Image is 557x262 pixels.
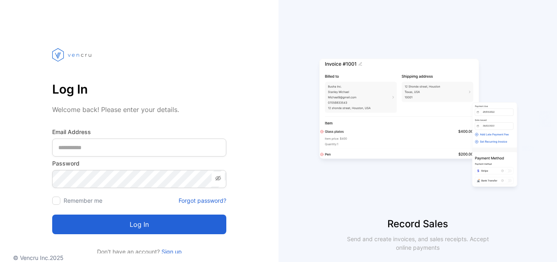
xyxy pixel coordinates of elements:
img: vencru logo [52,33,93,77]
p: Record Sales [278,217,557,231]
a: Sign up [160,248,182,255]
label: Email Address [52,128,226,136]
p: Don't have an account? [52,247,226,256]
img: slider image [316,33,520,217]
p: Welcome back! Please enter your details. [52,105,226,114]
a: Forgot password? [179,196,226,205]
label: Remember me [64,197,102,204]
button: Log in [52,215,226,234]
label: Password [52,159,226,168]
p: Send and create invoices, and sales receipts. Accept online payments [340,235,496,252]
p: Log In [52,79,226,99]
